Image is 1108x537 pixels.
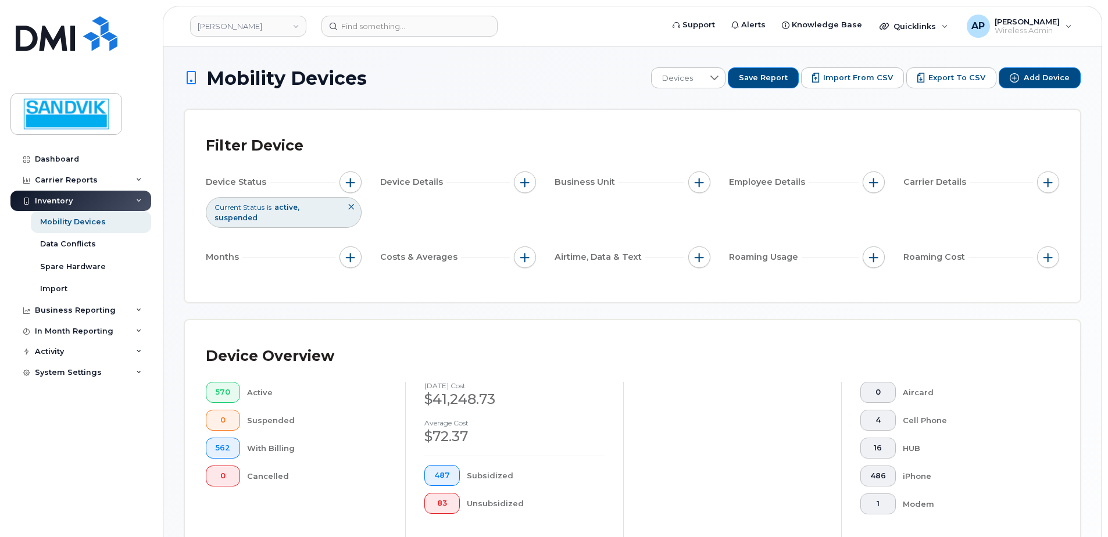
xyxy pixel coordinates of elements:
[267,202,271,212] span: is
[906,67,996,88] button: Export to CSV
[206,176,270,188] span: Device Status
[424,389,605,409] div: $41,248.73
[728,67,799,88] button: Save Report
[870,499,886,509] span: 1
[823,73,893,83] span: Import from CSV
[380,176,446,188] span: Device Details
[928,73,985,83] span: Export to CSV
[729,176,809,188] span: Employee Details
[739,73,788,83] span: Save Report
[903,176,970,188] span: Carrier Details
[274,203,299,212] span: active
[555,176,619,188] span: Business Unit
[206,466,240,486] button: 0
[870,388,886,397] span: 0
[215,213,258,222] span: suspended
[903,410,1041,431] div: Cell Phone
[903,438,1041,459] div: HUB
[1024,73,1070,83] span: Add Device
[247,466,387,486] div: Cancelled
[860,410,896,431] button: 4
[206,341,334,371] div: Device Overview
[903,251,968,263] span: Roaming Cost
[206,382,240,403] button: 570
[216,471,230,481] span: 0
[424,382,605,389] h4: [DATE] cost
[206,251,242,263] span: Months
[434,471,450,480] span: 487
[860,493,896,514] button: 1
[424,465,460,486] button: 487
[206,438,240,459] button: 562
[216,443,230,453] span: 562
[434,499,450,508] span: 83
[860,466,896,486] button: 486
[860,382,896,403] button: 0
[652,68,703,89] span: Devices
[860,438,896,459] button: 16
[870,416,886,425] span: 4
[424,419,605,427] h4: Average cost
[903,466,1041,486] div: iPhone
[870,471,886,481] span: 486
[467,493,605,514] div: Unsubsidized
[247,438,387,459] div: With Billing
[216,416,230,425] span: 0
[215,202,265,212] span: Current Status
[206,131,303,161] div: Filter Device
[903,382,1041,403] div: Aircard
[247,382,387,403] div: Active
[424,493,460,514] button: 83
[467,465,605,486] div: Subsidized
[424,427,605,446] div: $72.37
[206,68,367,88] span: Mobility Devices
[247,410,387,431] div: Suspended
[206,410,240,431] button: 0
[216,388,230,397] span: 570
[801,67,904,88] button: Import from CSV
[380,251,461,263] span: Costs & Averages
[870,443,886,453] span: 16
[999,67,1081,88] button: Add Device
[903,493,1041,514] div: Modem
[555,251,645,263] span: Airtime, Data & Text
[729,251,802,263] span: Roaming Usage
